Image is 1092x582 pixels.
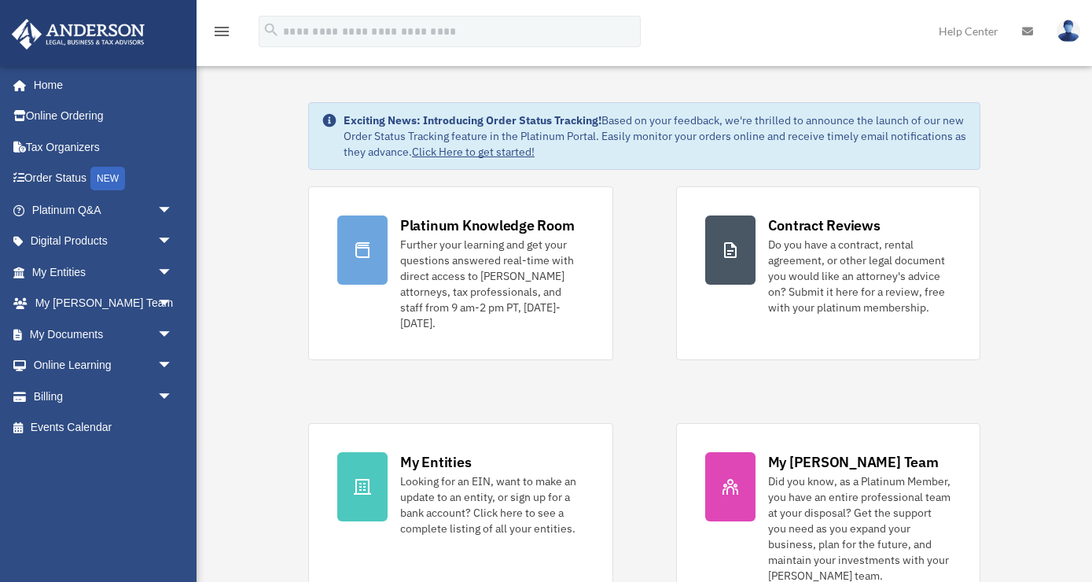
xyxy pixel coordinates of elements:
span: arrow_drop_down [157,288,189,320]
div: My [PERSON_NAME] Team [768,452,939,472]
div: Do you have a contract, rental agreement, or other legal document you would like an attorney's ad... [768,237,952,315]
div: NEW [90,167,125,190]
a: Online Learningarrow_drop_down [11,350,197,381]
i: menu [212,22,231,41]
span: arrow_drop_down [157,381,189,413]
span: arrow_drop_down [157,319,189,351]
a: Order StatusNEW [11,163,197,195]
span: arrow_drop_down [157,226,189,258]
img: Anderson Advisors Platinum Portal [7,19,149,50]
img: User Pic [1057,20,1080,42]
a: Events Calendar [11,412,197,444]
div: My Entities [400,452,471,472]
i: search [263,21,280,39]
div: Based on your feedback, we're thrilled to announce the launch of our new Order Status Tracking fe... [344,112,967,160]
strong: Exciting News: Introducing Order Status Tracking! [344,113,601,127]
span: arrow_drop_down [157,350,189,382]
a: Billingarrow_drop_down [11,381,197,412]
span: arrow_drop_down [157,194,189,227]
span: arrow_drop_down [157,256,189,289]
div: Contract Reviews [768,215,881,235]
div: Further your learning and get your questions answered real-time with direct access to [PERSON_NAM... [400,237,584,331]
a: My Entitiesarrow_drop_down [11,256,197,288]
a: Home [11,69,189,101]
a: My [PERSON_NAME] Teamarrow_drop_down [11,288,197,319]
a: Contract Reviews Do you have a contract, rental agreement, or other legal document you would like... [676,186,981,360]
div: Platinum Knowledge Room [400,215,575,235]
a: Digital Productsarrow_drop_down [11,226,197,257]
a: My Documentsarrow_drop_down [11,319,197,350]
a: Platinum Q&Aarrow_drop_down [11,194,197,226]
a: menu [212,28,231,41]
a: Online Ordering [11,101,197,132]
a: Click Here to get started! [412,145,535,159]
div: Looking for an EIN, want to make an update to an entity, or sign up for a bank account? Click her... [400,473,584,536]
a: Platinum Knowledge Room Further your learning and get your questions answered real-time with dire... [308,186,613,360]
a: Tax Organizers [11,131,197,163]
